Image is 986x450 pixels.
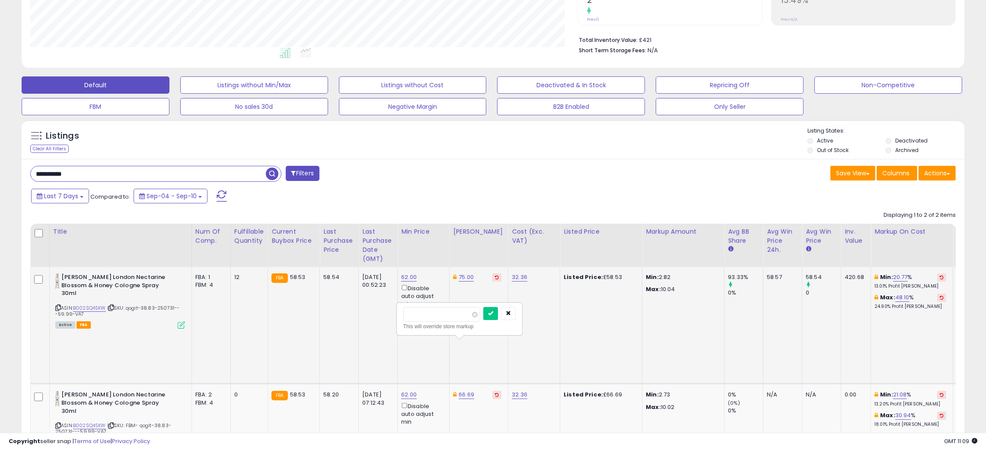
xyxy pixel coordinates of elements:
[73,304,106,312] a: B002SQ4SKW
[459,273,474,282] a: 75.00
[564,390,603,399] b: Listed Price:
[646,390,659,399] strong: Min:
[874,304,946,310] p: 24.90% Profit [PERSON_NAME]
[880,390,893,399] b: Min:
[61,273,166,300] b: [PERSON_NAME] London Nectarine Blossom & Honey Cologne Spray 30ml
[944,437,977,445] span: 2025-09-18 11:09 GMT
[234,391,261,399] div: 0
[497,98,645,115] button: B2B Enabled
[874,227,949,236] div: Markup on Cost
[806,289,841,297] div: 0
[271,227,316,245] div: Current Buybox Price
[362,273,391,289] div: [DATE] 00:52:23
[814,76,962,94] button: Non-Competitive
[648,46,658,54] span: N/A
[44,192,78,200] span: Last 7 Days
[564,273,603,281] b: Listed Price:
[871,224,953,267] th: The percentage added to the cost of goods (COGS) that forms the calculator for Min & Max prices.
[22,76,169,94] button: Default
[112,437,150,445] a: Privacy Policy
[31,189,89,203] button: Last 7 Days
[728,391,763,399] div: 0%
[453,227,504,236] div: [PERSON_NAME]
[234,227,264,245] div: Fulfillable Quantity
[767,273,795,281] div: 58.57
[401,401,443,426] div: Disable auto adjust min
[401,227,446,236] div: Min Price
[73,422,106,429] a: B002SQ4SKW
[728,407,763,415] div: 0%
[646,273,659,281] strong: Min:
[90,193,130,201] span: Compared to:
[646,285,661,293] strong: Max:
[728,227,759,245] div: Avg BB Share
[180,98,328,115] button: No sales 30d
[61,391,166,417] b: [PERSON_NAME] London Nectarine Blossom & Honey Cologne Spray 30ml
[271,273,287,283] small: FBA
[579,34,949,44] li: £421
[877,166,917,181] button: Columns
[646,391,718,399] p: 2.73
[564,227,638,236] div: Listed Price
[874,401,946,407] p: 13.20% Profit [PERSON_NAME]
[874,294,946,310] div: %
[874,274,878,280] i: This overrides the store level min markup for this listing
[55,321,75,329] span: All listings currently available for purchase on Amazon
[286,166,319,181] button: Filters
[195,281,224,289] div: FBM: 4
[323,227,355,254] div: Last Purchase Price
[53,227,188,236] div: Title
[874,273,946,289] div: %
[339,76,487,94] button: Listings without Cost
[874,412,946,428] div: %
[656,98,804,115] button: Only Seller
[401,390,417,399] a: 62.00
[767,227,798,254] div: Avg Win Price 24h.
[55,273,185,328] div: ASIN:
[453,274,456,280] i: This overrides the store level Dynamic Max Price for this listing
[134,189,207,203] button: Sep-04 - Sep-10
[403,322,516,331] div: This will override store markup
[290,273,306,281] span: 58.53
[401,273,417,282] a: 62.00
[646,227,721,236] div: Markup Amount
[579,36,638,44] b: Total Inventory Value:
[880,273,893,281] b: Min:
[362,227,394,263] div: Last Purchase Date (GMT)
[512,227,556,245] div: Cost (Exc. VAT)
[234,273,261,281] div: 12
[895,146,919,154] label: Archived
[55,422,171,435] span: | SKU: FBM- qogit-38.83-250731---59.99-VA7
[767,391,795,399] div: N/A
[728,399,740,406] small: (0%)
[46,130,79,142] h5: Listings
[459,390,474,399] a: 66.69
[290,390,306,399] span: 58.53
[579,47,646,54] b: Short Term Storage Fees:
[195,227,227,245] div: Num of Comp.
[55,304,180,317] span: | SKU: qogit-38.83-250731---59.99-VA7
[495,275,499,279] i: Revert to store-level Dynamic Max Price
[806,227,837,245] div: Avg Win Price
[646,403,718,411] p: 10.02
[497,76,645,94] button: Deactivated & In Stock
[55,273,59,291] img: 316mezvE18L._SL40_.jpg
[895,411,911,420] a: 30.94
[940,413,944,418] i: Revert to store-level Max Markup
[55,391,59,408] img: 316mezvE18L._SL40_.jpg
[874,421,946,428] p: 18.01% Profit [PERSON_NAME]
[830,166,875,181] button: Save View
[30,145,69,153] div: Clear All Filters
[893,273,908,282] a: 20.77
[845,273,864,281] div: 420.68
[895,137,928,144] label: Deactivated
[323,391,352,399] div: 58.20
[180,76,328,94] button: Listings without Min/Max
[77,321,91,329] span: FBA
[512,390,527,399] a: 32.36
[874,295,878,300] i: This overrides the store level max markup for this listing
[807,127,964,135] p: Listing States:
[646,273,718,281] p: 2.82
[587,17,599,22] small: Prev: 0
[940,393,944,397] i: Revert to store-level Min Markup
